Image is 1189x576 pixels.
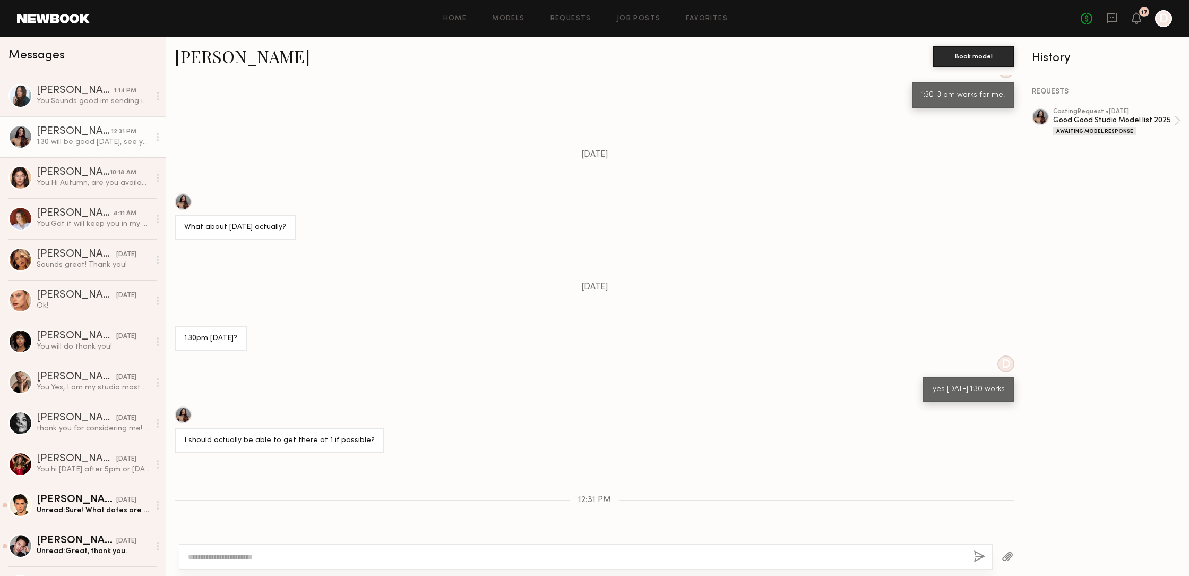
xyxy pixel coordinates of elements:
div: I should actually be able to get there at 1 if possible? [184,435,375,447]
div: You: will do thank you! [37,342,150,352]
div: thank you for considering me! unfortunately i am already booked for [DATE] so will be unable to m... [37,423,150,434]
div: You: Yes, I am my studio most of the week days let me know best day for you can ill let you know ... [37,383,150,393]
div: 1.30 will be good [DATE], see you then [37,137,150,147]
div: You: hi [DATE] after 5pm or [DATE] any time . [37,464,150,475]
div: [PERSON_NAME] [37,536,116,546]
div: [PERSON_NAME] [37,126,111,137]
div: History [1032,52,1181,64]
div: [DATE] [116,372,136,383]
span: 12:31 PM [578,496,611,505]
a: D [1155,10,1172,27]
div: [PERSON_NAME] [37,454,116,464]
div: REQUESTS [1032,88,1181,96]
div: 1.30pm [DATE]? [184,333,237,345]
div: casting Request • [DATE] [1053,108,1174,115]
div: 8:11 AM [114,209,136,219]
a: Home [443,15,467,22]
span: [DATE] [581,150,608,159]
div: [DATE] [116,413,136,423]
div: 12:31 PM [111,127,136,137]
div: [PERSON_NAME] [37,290,116,301]
div: Good Good Studio Model list 2025 [1053,115,1174,125]
div: [DATE] [116,536,136,546]
div: [PERSON_NAME] [37,249,116,260]
div: [PERSON_NAME] [37,372,116,383]
div: [DATE] [116,250,136,260]
div: 17 [1141,10,1148,15]
a: Job Posts [617,15,661,22]
span: Messages [8,49,65,62]
button: Book model [933,46,1014,67]
a: castingRequest •[DATE]Good Good Studio Model list 2025Awaiting Model Response [1053,108,1181,135]
div: 1:14 PM [114,86,136,96]
a: Favorites [686,15,728,22]
div: [PERSON_NAME] [37,413,116,423]
div: [PERSON_NAME] [37,86,114,96]
div: [DATE] [116,332,136,342]
div: Ok! [37,301,150,311]
div: 1:30-3 pm works for me. [921,89,1005,101]
div: Unread: Great, thank you. [37,546,150,556]
div: 10:18 AM [110,168,136,178]
a: Models [492,15,524,22]
div: [PERSON_NAME] [37,495,116,505]
div: You: Got it will keep you in my data, will ask for casting if client shows interest. Thank you. [37,219,150,229]
div: Sounds great! Thank you! [37,260,150,270]
div: Unread: Sure! What dates are you guys shooting? Im booked out of town until the 18th [37,505,150,515]
div: [PERSON_NAME] [37,167,110,178]
div: What about [DATE] actually? [184,222,286,234]
div: You: Sounds good im sending info to client [37,96,150,106]
div: [PERSON_NAME] [37,208,114,219]
span: [DATE] [581,283,608,292]
a: Requests [550,15,591,22]
div: [DATE] [116,495,136,505]
div: [DATE] [116,454,136,464]
a: Book model [933,51,1014,60]
div: You: Hi Autumn, are you available 10/3 4hr? [37,178,150,188]
a: [PERSON_NAME] [175,45,310,67]
div: yes [DATE] 1:30 works [933,384,1005,396]
div: [PERSON_NAME] [37,331,116,342]
div: [DATE] [116,291,136,301]
div: Awaiting Model Response [1053,127,1136,135]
